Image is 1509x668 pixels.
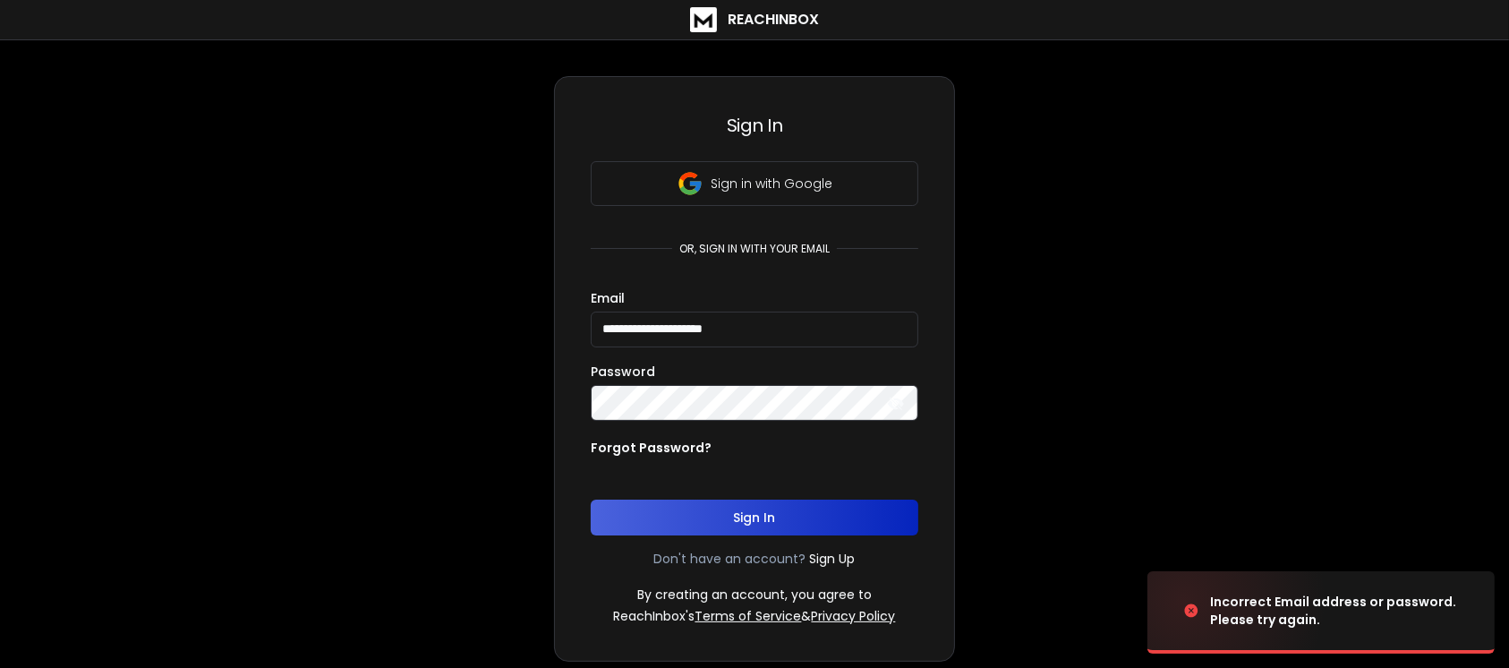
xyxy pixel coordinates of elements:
p: Forgot Password? [591,439,712,457]
p: or, sign in with your email [672,242,837,256]
img: logo [690,7,717,32]
img: image [1147,562,1326,659]
a: Terms of Service [695,607,802,625]
h1: ReachInbox [728,9,819,30]
div: Incorrect Email address or password. Please try again. [1210,593,1473,629]
label: Password [591,365,655,378]
button: Sign in with Google [591,161,918,206]
a: ReachInbox [690,7,819,32]
button: Sign In [591,500,918,535]
p: ReachInbox's & [614,607,896,625]
a: Sign Up [810,550,856,568]
p: Don't have an account? [654,550,806,568]
p: Sign in with Google [711,175,832,193]
p: By creating an account, you agree to [637,586,872,604]
label: Email [591,292,625,304]
h3: Sign In [591,113,918,138]
a: Privacy Policy [812,607,896,625]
